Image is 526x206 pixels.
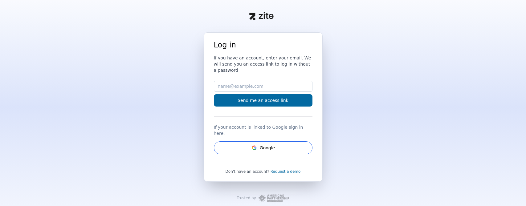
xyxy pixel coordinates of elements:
[214,40,312,50] h1: Log in
[214,94,312,107] button: Send me an access link
[214,141,312,154] button: GoogleGoogle
[271,169,301,174] a: Request a demo
[214,81,312,92] input: name@example.com
[259,194,289,202] img: Workspace Logo
[214,169,312,174] div: Don't have an account?
[214,55,312,73] h3: If you have an account, enter your email. We will send you an access link to log in without a pas...
[214,122,312,136] div: If your account is linked to Google sign in here:
[251,145,257,151] svg: Google
[237,196,256,200] div: Trusted by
